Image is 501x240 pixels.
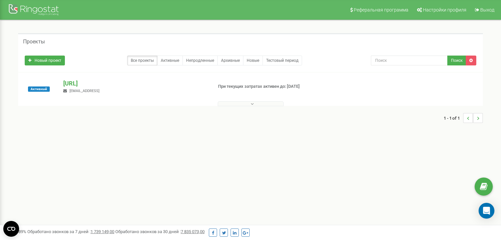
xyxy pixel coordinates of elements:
[218,84,323,90] p: При текущих затратах активен до: [DATE]
[217,56,243,65] a: Архивные
[354,7,408,12] span: Реферальная программа
[115,229,205,234] span: Обработано звонков за 30 дней :
[70,89,99,93] span: [EMAIL_ADDRESS]
[3,221,19,237] button: Open CMP widget
[423,7,466,12] span: Настройки профиля
[263,56,302,65] a: Тестовый период
[371,56,448,65] input: Поиск
[479,203,494,219] div: Open Intercom Messenger
[444,107,483,130] nav: ...
[447,56,466,65] button: Поиск
[28,86,50,92] span: Активный
[181,229,205,234] u: 7 835 073,00
[182,56,218,65] a: Непродленные
[243,56,263,65] a: Новые
[444,113,463,123] span: 1 - 1 of 1
[25,56,65,65] a: Новый проект
[63,79,207,88] p: [URL]
[23,39,45,45] h5: Проекты
[27,229,114,234] span: Обработано звонков за 7 дней :
[91,229,114,234] u: 1 739 149,00
[127,56,157,65] a: Все проекты
[157,56,183,65] a: Активные
[480,7,494,12] span: Выход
